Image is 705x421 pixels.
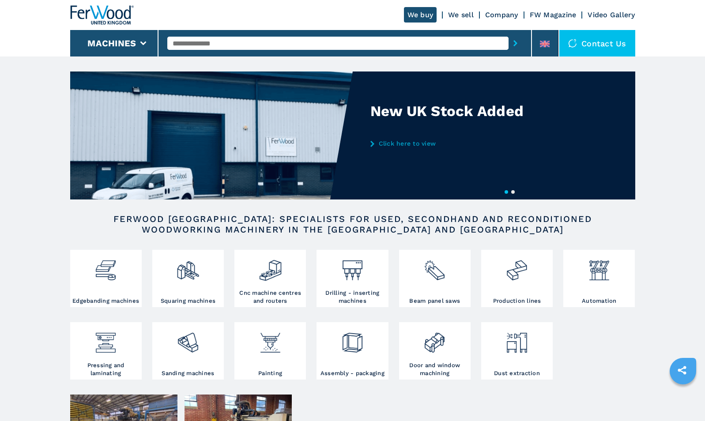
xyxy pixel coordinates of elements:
a: Painting [234,322,306,380]
a: Automation [563,250,635,307]
h2: FERWOOD [GEOGRAPHIC_DATA]: SPECIALISTS FOR USED, SECONDHAND AND RECONDITIONED WOODWORKING MACHINE... [98,214,607,235]
img: Ferwood [70,5,134,25]
a: Beam panel saws [399,250,471,307]
h3: Drilling - inserting machines [319,289,386,305]
img: New UK Stock Added [70,71,353,199]
img: montaggio_imballaggio_2.png [341,324,364,354]
h3: Sanding machines [162,369,214,377]
h3: Automation [582,297,617,305]
button: 1 [505,190,508,194]
img: automazione.png [588,252,611,282]
img: centro_di_lavoro_cnc_2.png [259,252,282,282]
img: levigatrici_2.png [176,324,200,354]
img: verniciatura_1.png [259,324,282,354]
a: We sell [448,11,474,19]
h3: Squaring machines [161,297,215,305]
a: sharethis [671,359,693,381]
a: Edgebanding machines [70,250,142,307]
button: 2 [511,190,515,194]
button: submit-button [509,33,522,53]
a: Company [485,11,518,19]
a: Drilling - inserting machines [317,250,388,307]
img: foratrici_inseritrici_2.png [341,252,364,282]
img: Contact us [568,39,577,48]
img: linee_di_produzione_2.png [505,252,528,282]
h3: Dust extraction [494,369,540,377]
h3: Painting [258,369,282,377]
h3: Cnc machine centres and routers [237,289,304,305]
img: lavorazione_porte_finestre_2.png [423,324,446,354]
h3: Pressing and laminating [72,361,139,377]
img: bordatrici_1.png [94,252,117,282]
a: Cnc machine centres and routers [234,250,306,307]
a: Click here to view [370,140,543,147]
iframe: Chat [667,381,698,414]
img: pressa-strettoia.png [94,324,117,354]
a: Assembly - packaging [317,322,388,380]
a: We buy [404,7,437,23]
h3: Door and window machining [401,361,468,377]
a: Production lines [481,250,553,307]
h3: Beam panel saws [409,297,460,305]
button: Machines [87,38,136,49]
img: aspirazione_1.png [505,324,528,354]
div: Contact us [559,30,635,56]
img: sezionatrici_2.png [423,252,446,282]
a: Dust extraction [481,322,553,380]
img: squadratrici_2.png [176,252,200,282]
a: Video Gallery [588,11,635,19]
a: Pressing and laminating [70,322,142,380]
a: Squaring machines [152,250,224,307]
a: Sanding machines [152,322,224,380]
h3: Edgebanding machines [72,297,139,305]
a: Door and window machining [399,322,471,380]
h3: Production lines [493,297,541,305]
a: FW Magazine [530,11,577,19]
h3: Assembly - packaging [320,369,385,377]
